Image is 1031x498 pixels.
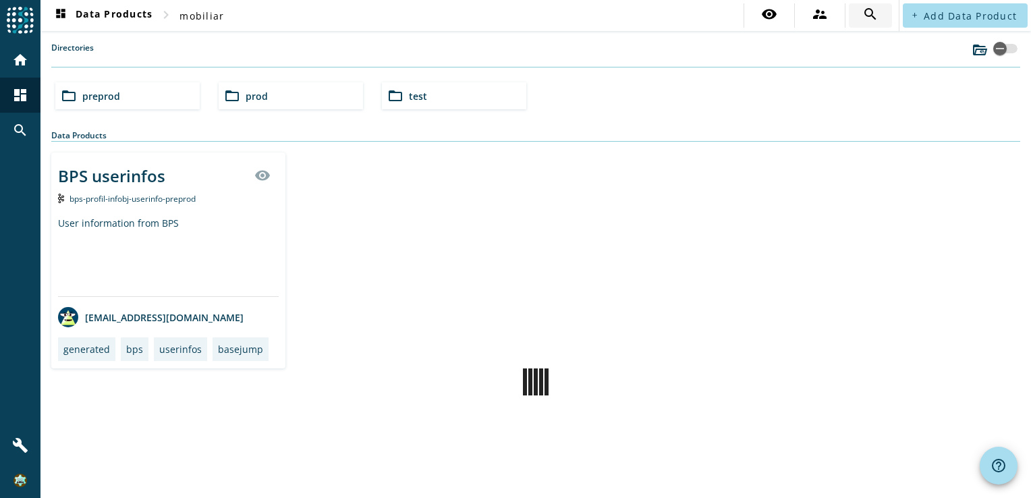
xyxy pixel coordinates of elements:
[991,458,1007,474] mat-icon: help_outline
[12,437,28,453] mat-icon: build
[58,307,244,327] div: [EMAIL_ADDRESS][DOMAIN_NAME]
[53,7,69,24] mat-icon: dashboard
[812,6,828,22] mat-icon: supervisor_account
[174,3,229,28] button: mobiliar
[63,343,110,356] div: generated
[7,7,34,34] img: spoud-logo.svg
[924,9,1017,22] span: Add Data Product
[911,11,918,19] mat-icon: add
[53,7,152,24] span: Data Products
[69,193,196,204] span: Kafka Topic: bps-profil-infobj-userinfo-preprod
[862,6,879,22] mat-icon: search
[179,9,224,22] span: mobiliar
[58,194,64,203] img: Kafka Topic: bps-profil-infobj-userinfo-preprod
[159,343,202,356] div: userinfos
[12,87,28,103] mat-icon: dashboard
[409,90,427,103] span: test
[58,307,78,327] img: avatar
[51,42,94,67] label: Directories
[58,165,165,187] div: BPS userinfos
[61,88,77,104] mat-icon: folder_open
[387,88,403,104] mat-icon: folder_open
[246,90,268,103] span: prod
[158,7,174,23] mat-icon: chevron_right
[12,122,28,138] mat-icon: search
[254,167,271,184] mat-icon: visibility
[47,3,158,28] button: Data Products
[13,474,27,487] img: 87a87f872202b136b5c969bcf5af8c8a
[82,90,120,103] span: preprod
[761,6,777,22] mat-icon: visibility
[218,343,263,356] div: basejump
[12,52,28,68] mat-icon: home
[224,88,240,104] mat-icon: folder_open
[903,3,1028,28] button: Add Data Product
[58,217,279,296] div: User information from BPS
[126,343,143,356] div: bps
[51,130,1020,142] div: Data Products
